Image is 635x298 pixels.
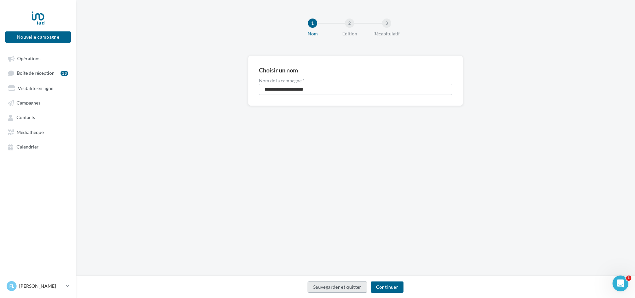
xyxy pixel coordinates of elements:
div: Edition [328,30,371,37]
a: Boîte de réception13 [4,67,72,79]
span: Boîte de réception [17,70,55,76]
span: Calendrier [17,144,39,150]
div: 1 [308,19,317,28]
iframe: Intercom live chat [613,276,628,291]
span: Visibilité en ligne [18,85,53,91]
div: Récapitulatif [365,30,408,37]
span: Contacts [17,115,35,120]
div: 3 [382,19,391,28]
div: Choisir un nom [259,67,298,73]
span: FL [9,283,14,289]
a: Visibilité en ligne [4,82,72,94]
button: Continuer [371,281,403,293]
div: 2 [345,19,354,28]
label: Nom de la campagne * [259,78,452,83]
p: [PERSON_NAME] [19,283,63,289]
span: Opérations [17,56,40,61]
a: Contacts [4,111,72,123]
div: 13 [61,71,68,76]
a: Calendrier [4,141,72,152]
div: Nom [291,30,334,37]
button: Sauvegarder et quitter [308,281,367,293]
a: Médiathèque [4,126,72,138]
a: FL [PERSON_NAME] [5,280,71,292]
a: Campagnes [4,97,72,108]
button: Nouvelle campagne [5,31,71,43]
span: Campagnes [17,100,40,106]
span: Médiathèque [17,129,44,135]
span: 1 [626,276,631,281]
a: Opérations [4,52,72,64]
